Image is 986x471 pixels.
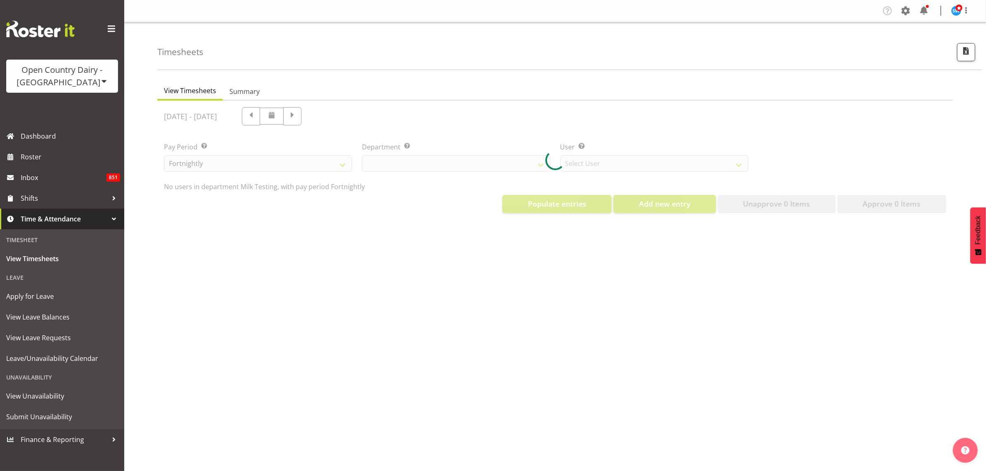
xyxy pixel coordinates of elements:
span: Inbox [21,171,106,184]
div: Unavailability [2,369,122,386]
a: Submit Unavailability [2,406,122,427]
span: Apply for Leave [6,290,118,303]
span: Dashboard [21,130,120,142]
a: View Timesheets [2,248,122,269]
div: Open Country Dairy - [GEOGRAPHIC_DATA] [14,64,110,89]
button: Export CSV [957,43,975,61]
a: Apply for Leave [2,286,122,307]
span: View Unavailability [6,390,118,402]
img: steve-webb8258.jpg [951,6,961,16]
div: Leave [2,269,122,286]
span: View Leave Requests [6,332,118,344]
span: Finance & Reporting [21,433,108,446]
span: View Timesheets [164,86,216,96]
button: Feedback - Show survey [970,207,986,264]
a: View Leave Balances [2,307,122,327]
a: Leave/Unavailability Calendar [2,348,122,369]
span: Submit Unavailability [6,411,118,423]
span: Summary [229,87,260,96]
span: Roster [21,151,120,163]
span: Feedback [974,216,982,245]
a: View Unavailability [2,386,122,406]
img: Rosterit website logo [6,21,75,37]
span: View Timesheets [6,252,118,265]
div: Timesheet [2,231,122,248]
h4: Timesheets [157,47,203,57]
span: Time & Attendance [21,213,108,225]
span: Shifts [21,192,108,204]
img: help-xxl-2.png [961,446,969,454]
span: View Leave Balances [6,311,118,323]
span: Leave/Unavailability Calendar [6,352,118,365]
a: View Leave Requests [2,327,122,348]
span: 851 [106,173,120,182]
